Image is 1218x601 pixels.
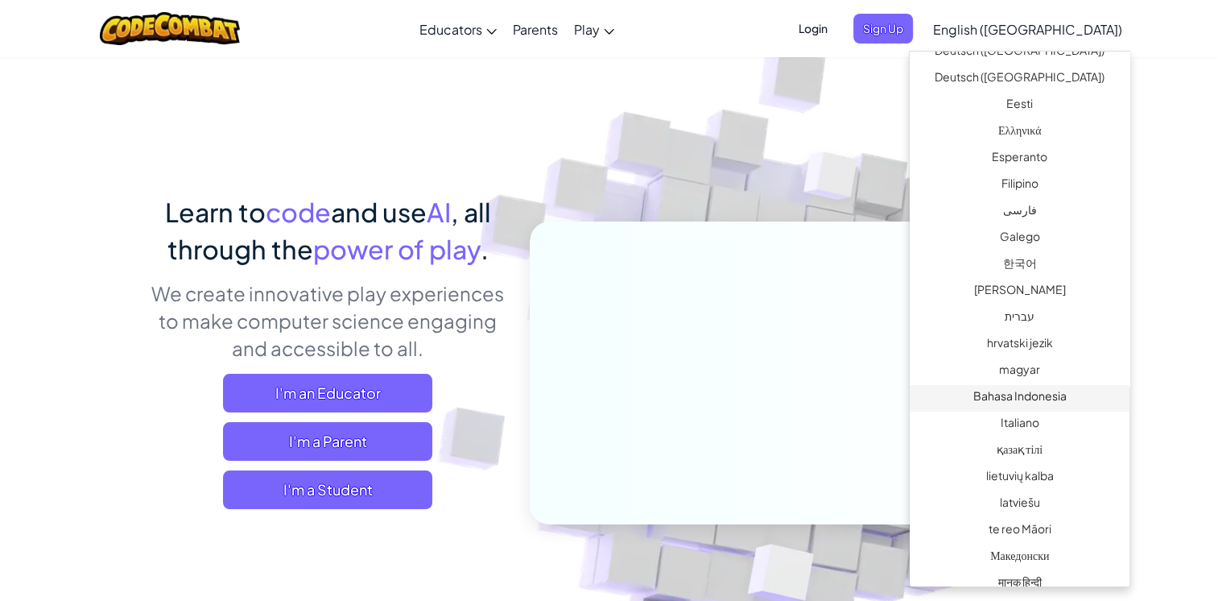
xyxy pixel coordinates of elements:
a: Parents [505,7,566,51]
a: magyar [910,359,1129,385]
a: Play [566,7,622,51]
span: Learn to [165,196,266,228]
a: עברית [910,305,1129,332]
span: English ([GEOGRAPHIC_DATA]) [933,21,1122,38]
span: and use [331,196,427,228]
a: Esperanto [910,146,1129,172]
a: I'm a Parent [223,422,432,461]
a: Ελληνικά [910,119,1129,146]
span: Educators [419,21,482,38]
a: Italiano [910,412,1129,438]
span: power of play [313,233,481,265]
a: [PERSON_NAME] [910,279,1129,305]
a: I'm an Educator [223,374,432,412]
a: lietuvių kalba [910,465,1129,491]
a: English ([GEOGRAPHIC_DATA]) [925,7,1130,51]
img: CodeCombat logo [100,12,241,45]
a: Bahasa Indonesia [910,385,1129,412]
span: AI [427,196,451,228]
span: . [481,233,489,265]
p: We create innovative play experiences to make computer science engaging and accessible to all. [151,280,506,362]
button: Sign Up [853,14,913,44]
a: Educators [411,7,505,51]
button: Login [789,14,837,44]
a: Eesti [910,93,1129,119]
a: te reo Māori [910,518,1129,545]
a: 한국어 [910,252,1129,279]
a: فارسی [910,199,1129,226]
button: I'm a Student [223,470,432,509]
a: latviešu [910,491,1129,518]
a: Galego [910,226,1129,252]
span: Play [574,21,600,38]
a: hrvatski jezik [910,332,1129,359]
a: Deutsch ([GEOGRAPHIC_DATA]) [910,66,1129,93]
a: Deutsch ([GEOGRAPHIC_DATA]) [910,39,1129,66]
a: Македонски [910,545,1129,571]
img: Overlap cubes [773,120,889,240]
a: मानक हिन्दी [910,571,1129,598]
a: Filipino [910,172,1129,199]
span: code [266,196,331,228]
a: қазақ тілі [910,438,1129,465]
